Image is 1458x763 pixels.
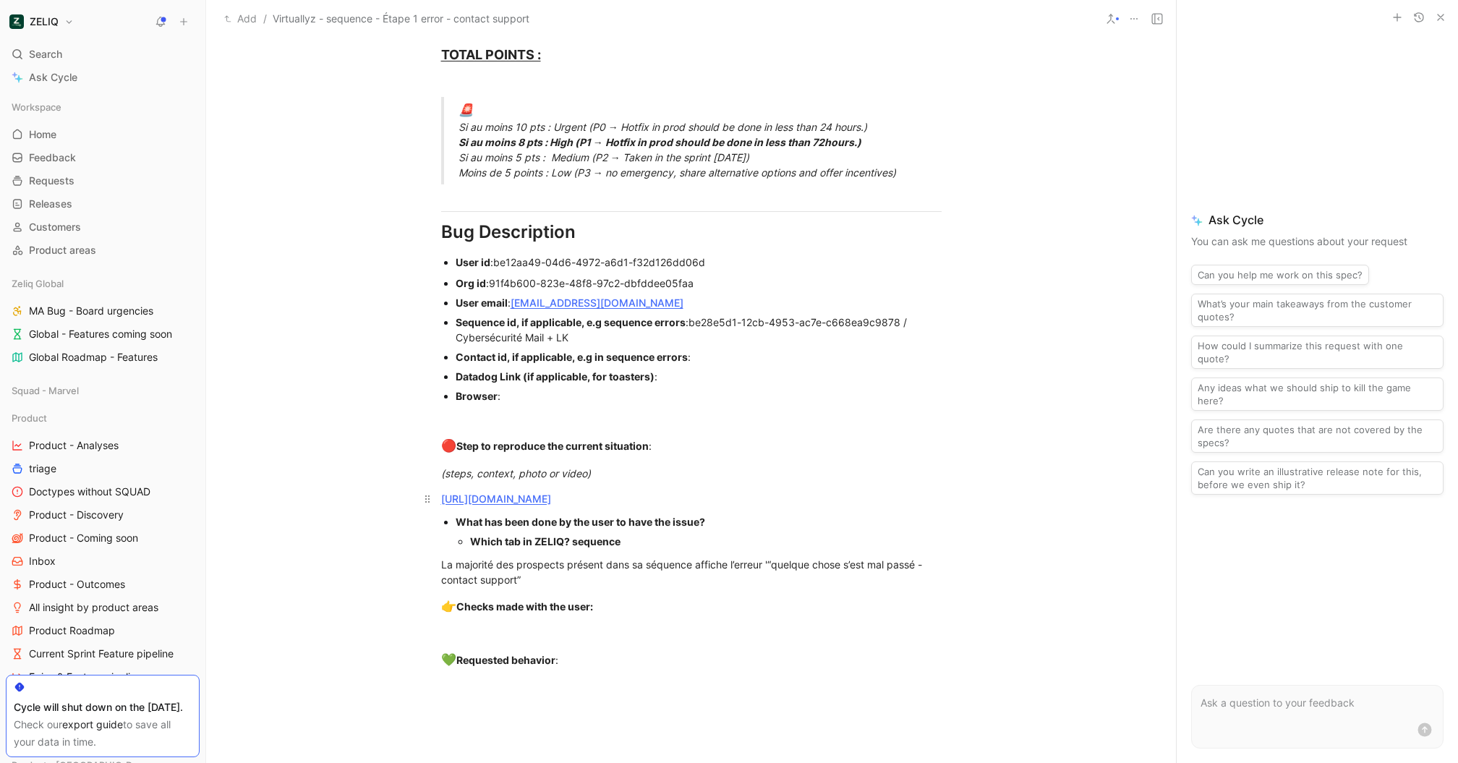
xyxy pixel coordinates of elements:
em: (steps, context, photo or video) [441,467,591,479]
div: : [456,388,942,404]
div: : [441,651,942,670]
div: : [456,295,942,310]
a: [URL][DOMAIN_NAME] [441,493,551,505]
a: Product Roadmap [6,620,200,641]
div: : [441,437,942,456]
span: Requests [29,174,74,188]
span: Product - Outcomes [29,577,125,592]
strong: Checks made with the user: [456,600,593,613]
button: Can you write an illustrative release note for this, before we even ship it? [1191,461,1444,495]
a: Product - Coming soon [6,527,200,549]
strong: What has been done by the user to have the issue? [456,516,705,528]
p: You can ask me questions about your request [1191,233,1444,250]
div: : [456,276,942,291]
span: Virtuallyz - sequence - Étape 1 error - contact support [273,10,529,27]
div: Zeliq GlobalMA Bug - Board urgenciesGlobal - Features coming soonGlobal Roadmap - Features [6,273,200,368]
strong: Browser [456,390,498,402]
strong: Datadog Link (if applicable, for toasters) [456,370,655,383]
div: Squad - Marvel [6,380,200,406]
span: 91f4b600-823e-48f8-97c2-dbfddee05faa [489,277,694,289]
span: Zeliq Global [12,276,64,291]
strong: Sequence id, if applicable, e.g sequence errors [456,316,686,328]
strong: User id [456,256,490,268]
div: Bug Description [441,219,942,245]
a: Home [6,124,200,145]
span: Product - Coming soon [29,531,138,545]
span: Product Roadmap [29,623,115,638]
u: TOTAL POINTS : [441,47,541,62]
span: Product - Analyses [29,438,119,453]
span: 👉 [441,599,456,613]
a: Doctypes without SQUAD [6,481,200,503]
span: Customers [29,220,81,234]
span: be12aa49-04d6-4972-a6d1-f32d126dd06d [493,256,705,268]
strong: User email [456,297,508,309]
button: ZELIQZELIQ [6,12,77,32]
button: Can you help me work on this spec? [1191,265,1369,285]
div: : [456,255,942,270]
div: Search [6,43,200,65]
div: Product [6,407,200,429]
a: MA Bug - Board urgencies [6,300,200,322]
span: Global - Features coming soon [29,327,172,341]
img: ZELIQ [9,14,24,29]
span: Epics & Feature pipeline [29,670,142,684]
span: Product - Discovery [29,508,124,522]
a: triage [6,458,200,479]
a: Product - Discovery [6,504,200,526]
span: Product areas [29,243,96,257]
button: How could I summarize this request with one quote? [1191,336,1444,369]
button: Any ideas what we should ship to kill the game here? [1191,378,1444,411]
a: Product areas [6,239,200,261]
button: Add [221,10,260,27]
a: Product - Analyses [6,435,200,456]
span: Squad - Marvel [12,383,79,398]
strong: Step to reproduce the current situation [456,440,649,452]
a: Global Roadmap - Features [6,346,200,368]
div: Check our to save all your data in time. [14,716,192,751]
strong: Contact id, if applicable, e.g in sequence errors [456,351,688,363]
span: Search [29,46,62,63]
span: 🔴 [441,438,456,453]
a: Feedback [6,147,200,169]
a: Global - Features coming soon [6,323,200,345]
span: / [263,10,267,27]
strong: Requested behavior [456,654,555,666]
span: Workspace [12,100,61,114]
span: Product [12,411,47,425]
a: [EMAIL_ADDRESS][DOMAIN_NAME] [511,297,683,309]
div: Zeliq Global [6,273,200,294]
a: Inbox [6,550,200,572]
span: All insight by product areas [29,600,158,615]
span: 🚨 [459,103,474,117]
a: Releases [6,193,200,215]
a: Customers [6,216,200,238]
a: Current Sprint Feature pipeline [6,643,200,665]
span: 💚 [441,652,456,667]
strong: Si au moins 8 pts : High (P1 → Hotfix in prod should be done in less than 72hours.) [459,136,861,148]
button: Are there any quotes that are not covered by the specs? [1191,419,1444,453]
span: Doctypes without SQUAD [29,485,150,499]
span: triage [29,461,56,476]
div: La majorité des prospects présent dans sa séquence affiche l’erreur '“quelque chose s’est mal pas... [441,557,942,587]
div: ProductProduct - AnalysestriageDoctypes without SQUADProduct - DiscoveryProduct - Coming soonInbo... [6,407,200,688]
div: Workspace [6,96,200,118]
strong: Which tab in ZELIQ? sequence [470,535,621,547]
a: Product - Outcomes [6,574,200,595]
div: : [456,315,942,345]
span: Ask Cycle [29,69,77,86]
a: Requests [6,170,200,192]
a: Ask Cycle [6,67,200,88]
span: MA Bug - Board urgencies [29,304,153,318]
div: Cycle will shut down on the [DATE]. [14,699,192,716]
span: Home [29,127,56,142]
span: Current Sprint Feature pipeline [29,647,174,661]
span: Global Roadmap - Features [29,350,158,365]
span: Ask Cycle [1191,211,1444,229]
strong: Org id [456,277,486,289]
h1: ZELIQ [30,15,59,28]
div: Squad - Marvel [6,380,200,401]
button: What’s your main takeaways from the customer quotes? [1191,294,1444,327]
span: Feedback [29,150,76,165]
a: export guide [62,718,123,730]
